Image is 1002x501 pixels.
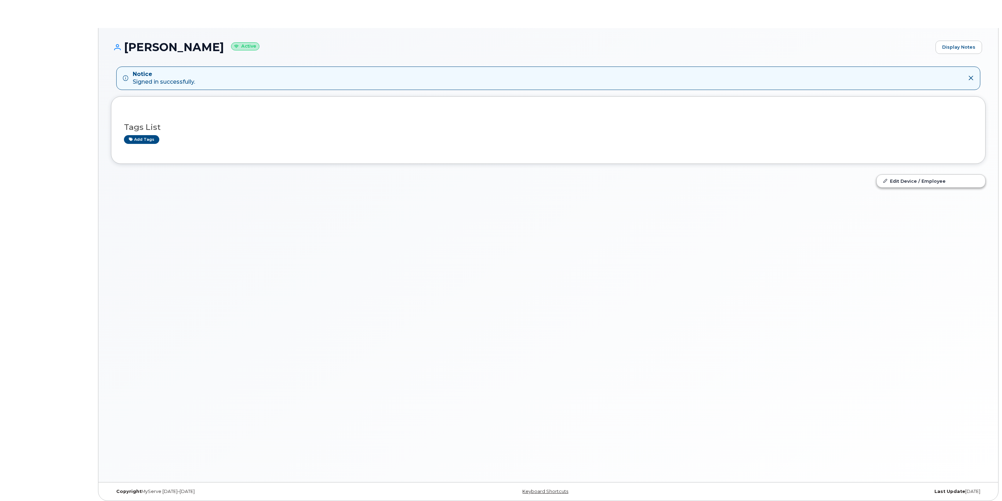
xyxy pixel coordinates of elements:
a: Display Notes [935,41,982,54]
h1: [PERSON_NAME] [111,41,932,53]
div: Signed in successfully. [133,70,195,86]
strong: Copyright [116,489,141,494]
a: Edit Device / Employee [877,175,985,187]
div: MyServe [DATE]–[DATE] [111,489,403,494]
small: Active [231,42,259,50]
h3: Tags List [124,123,973,132]
a: Keyboard Shortcuts [522,489,568,494]
a: Add tags [124,135,159,144]
strong: Last Update [934,489,965,494]
strong: Notice [133,70,195,78]
div: [DATE] [694,489,986,494]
